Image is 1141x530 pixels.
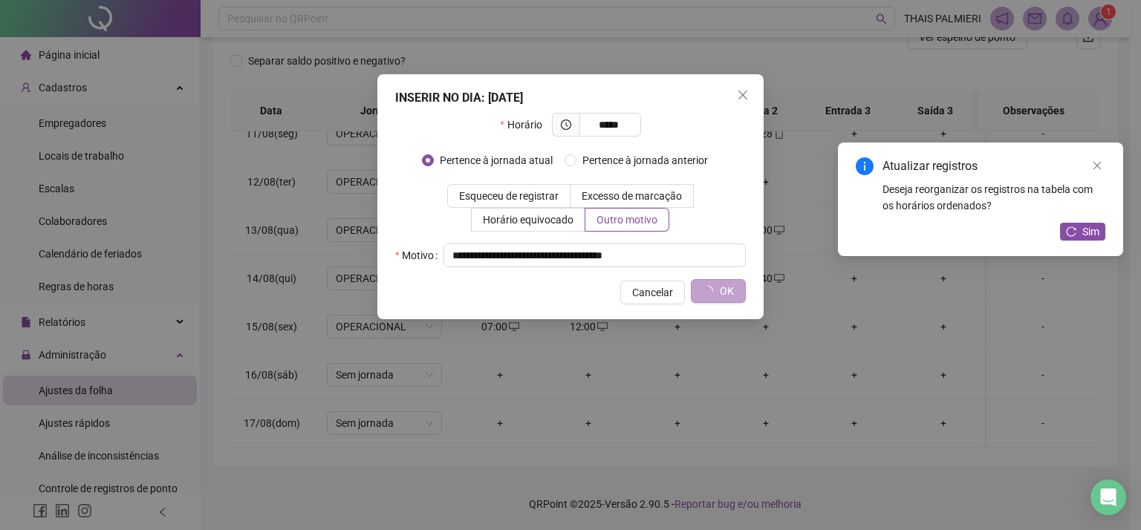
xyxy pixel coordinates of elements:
a: Close [1089,157,1105,174]
span: Sim [1082,223,1099,240]
div: Deseja reorganizar os registros na tabela com os horários ordenados? [882,181,1105,214]
div: Open Intercom Messenger [1090,480,1126,515]
div: Atualizar registros [882,157,1105,175]
span: info-circle [856,157,874,175]
label: Motivo [395,243,443,267]
span: reload [1066,226,1076,237]
button: Sim [1060,223,1105,241]
span: close [1092,160,1102,171]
